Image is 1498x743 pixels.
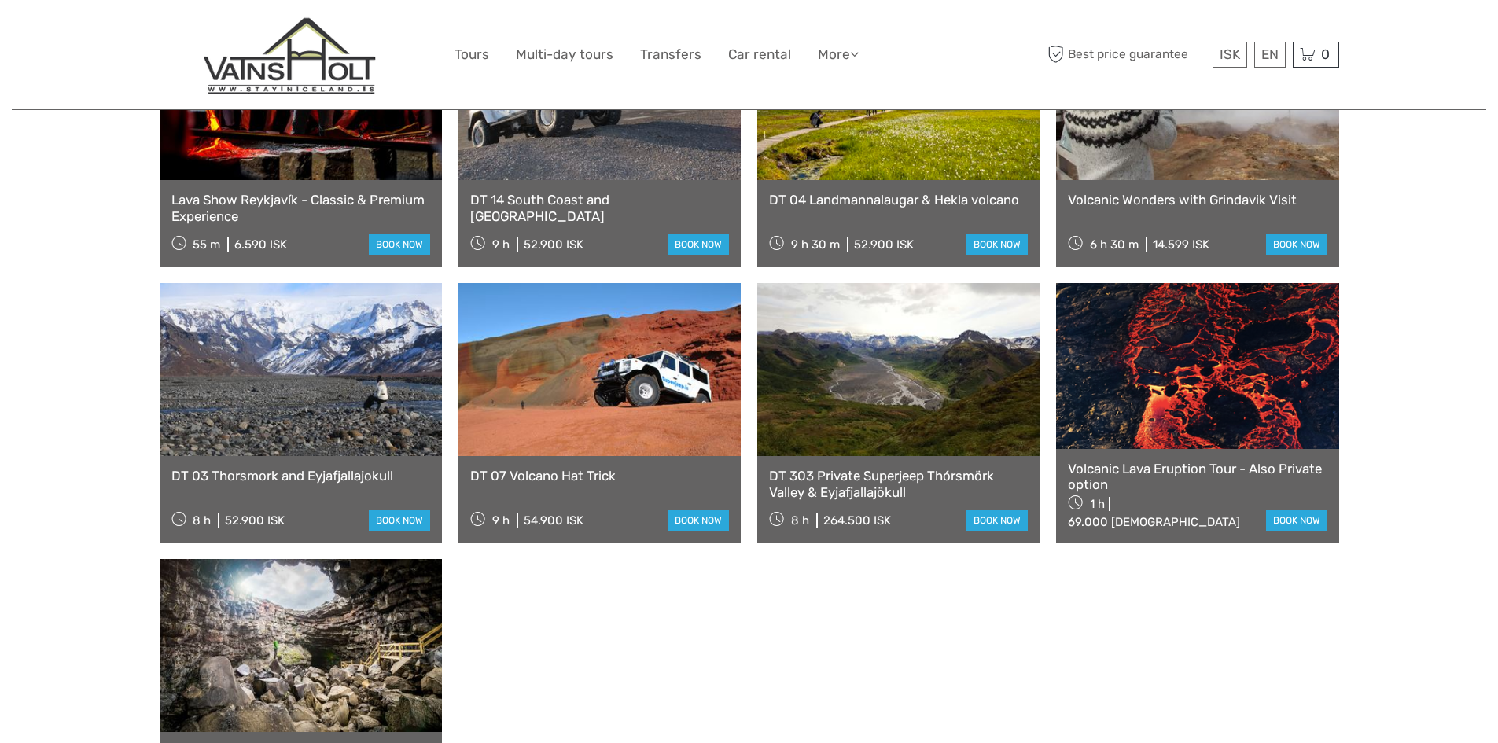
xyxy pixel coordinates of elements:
span: 8 h [193,513,211,528]
div: 14.599 ISK [1153,237,1209,252]
a: Transfers [640,43,701,66]
div: EN [1254,42,1286,68]
a: book now [668,510,729,531]
a: book now [1266,510,1327,531]
div: 54.900 ISK [524,513,583,528]
a: Volcanic Wonders with Grindavik Visit [1068,192,1327,208]
p: We're away right now. Please check back later! [22,28,178,40]
a: Lava Show Reykjavík - Classic & Premium Experience [171,192,430,224]
a: book now [369,234,430,255]
a: DT 14 South Coast and [GEOGRAPHIC_DATA] [470,192,729,224]
a: Volcanic Lava Eruption Tour - Also Private option [1068,461,1327,493]
a: Car rental [728,43,791,66]
a: Multi-day tours [516,43,613,66]
a: DT 303 Private Superjeep Thórsmörk Valley & Eyjafjallajökull [769,468,1028,500]
span: ISK [1220,46,1240,62]
div: 6.590 ISK [234,237,287,252]
span: 8 h [791,513,809,528]
a: DT 04 Landmannalaugar & Hekla volcano [769,192,1028,208]
span: 9 h [492,237,510,252]
span: 0 [1319,46,1332,62]
a: book now [966,234,1028,255]
span: Best price guarantee [1044,42,1209,68]
span: 9 h 30 m [791,237,840,252]
a: book now [668,234,729,255]
span: 6 h 30 m [1090,237,1139,252]
a: More [818,43,859,66]
button: Open LiveChat chat widget [181,24,200,43]
div: 264.500 ISK [823,513,891,528]
a: book now [966,510,1028,531]
div: 52.900 ISK [225,513,285,528]
a: DT 07 Volcano Hat Trick [470,468,729,484]
a: Tours [455,43,489,66]
span: 55 m [193,237,220,252]
span: 1 h [1090,497,1105,511]
span: 9 h [492,513,510,528]
div: 52.900 ISK [854,237,914,252]
div: 52.900 ISK [524,237,583,252]
a: DT 03 Thorsmork and Eyjafjallajokull [171,468,430,484]
a: book now [1266,234,1327,255]
div: 69.000 [DEMOGRAPHIC_DATA] [1068,515,1240,529]
a: book now [369,510,430,531]
img: 895-a7a4b632-96e8-4317-b778-3c77b6a97240_logo_big.jpg [204,15,377,94]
